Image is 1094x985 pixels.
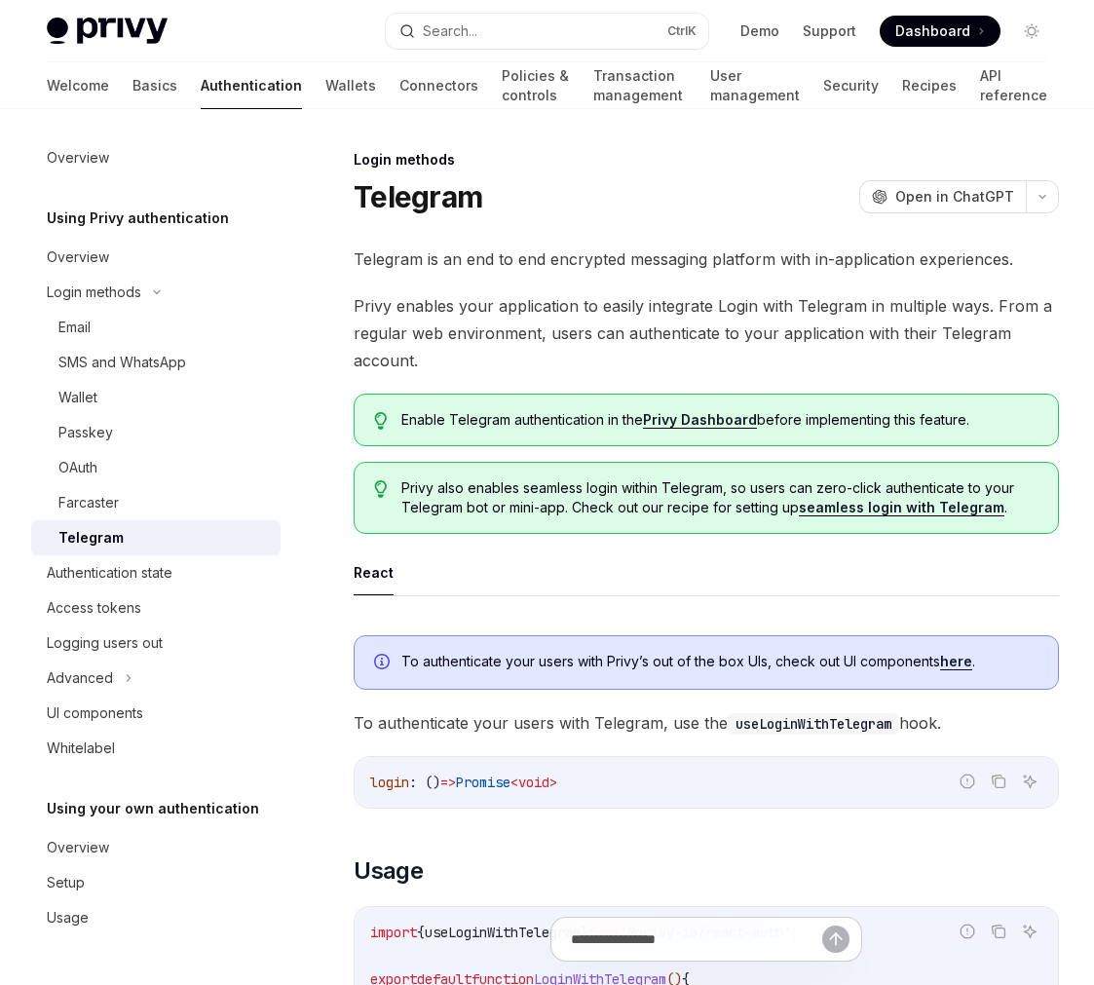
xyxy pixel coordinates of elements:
[667,23,697,39] span: Ctrl K
[325,62,376,109] a: Wallets
[47,906,89,929] div: Usage
[31,696,281,731] a: UI components
[31,310,281,345] a: Email
[440,774,456,791] span: =>
[31,450,281,485] a: OAuth
[58,526,124,549] div: Telegram
[47,62,109,109] a: Welcome
[31,731,281,766] a: Whitelabel
[201,62,302,109] a: Authentication
[593,62,687,109] a: Transaction management
[47,146,109,170] div: Overview
[940,653,972,670] a: here
[31,140,281,175] a: Overview
[728,713,899,735] code: useLoginWithTelegram
[31,625,281,661] a: Logging users out
[47,666,113,690] div: Advanced
[859,180,1026,213] button: Open in ChatGPT
[31,240,281,275] a: Overview
[354,246,1059,273] span: Telegram is an end to end encrypted messaging platform with in-application experiences.
[31,555,281,590] a: Authentication state
[399,62,478,109] a: Connectors
[132,62,177,109] a: Basics
[1017,769,1042,794] button: Ask AI
[47,797,259,820] h5: Using your own authentication
[955,769,980,794] button: Report incorrect code
[980,62,1047,109] a: API reference
[31,415,281,450] a: Passkey
[354,179,482,214] h1: Telegram
[31,865,281,900] a: Setup
[902,62,957,109] a: Recipes
[386,14,709,49] button: Search...CtrlK
[880,16,1000,47] a: Dashboard
[47,281,141,304] div: Login methods
[409,774,440,791] span: : ()
[456,774,510,791] span: Promise
[47,596,141,620] div: Access tokens
[423,19,477,43] div: Search...
[58,491,119,514] div: Farcaster
[354,292,1059,374] span: Privy enables your application to easily integrate Login with Telegram in multiple ways. From a r...
[58,316,91,339] div: Email
[549,774,557,791] span: >
[895,187,1014,207] span: Open in ChatGPT
[401,478,1038,517] span: Privy also enables seamless login within Telegram, so users can zero-click authenticate to your T...
[518,774,549,791] span: void
[354,855,423,887] span: Usage
[47,871,85,894] div: Setup
[502,62,570,109] a: Policies & controls
[370,774,409,791] span: login
[31,380,281,415] a: Wallet
[47,701,143,725] div: UI components
[31,590,281,625] a: Access tokens
[710,62,800,109] a: User management
[823,62,879,109] a: Security
[986,769,1011,794] button: Copy the contents from the code block
[354,150,1059,170] div: Login methods
[374,654,394,673] svg: Info
[354,709,1059,737] span: To authenticate your users with Telegram, use the hook.
[31,345,281,380] a: SMS and WhatsApp
[401,410,1038,430] span: Enable Telegram authentication in the before implementing this feature.
[401,652,1038,671] span: To authenticate your users with Privy’s out of the box UIs, check out UI components .
[31,485,281,520] a: Farcaster
[47,561,172,585] div: Authentication state
[58,386,97,409] div: Wallet
[58,456,97,479] div: OAuth
[510,774,518,791] span: <
[740,21,779,41] a: Demo
[31,520,281,555] a: Telegram
[895,21,970,41] span: Dashboard
[643,411,757,429] a: Privy Dashboard
[47,631,163,655] div: Logging users out
[47,246,109,269] div: Overview
[803,21,856,41] a: Support
[1016,16,1047,47] button: Toggle dark mode
[58,421,113,444] div: Passkey
[31,900,281,935] a: Usage
[822,926,849,953] button: Send message
[47,207,229,230] h5: Using Privy authentication
[799,499,1004,516] a: seamless login with Telegram
[47,18,168,45] img: light logo
[31,830,281,865] a: Overview
[354,549,394,595] button: React
[47,836,109,859] div: Overview
[58,351,186,374] div: SMS and WhatsApp
[374,412,388,430] svg: Tip
[374,480,388,498] svg: Tip
[47,737,115,760] div: Whitelabel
